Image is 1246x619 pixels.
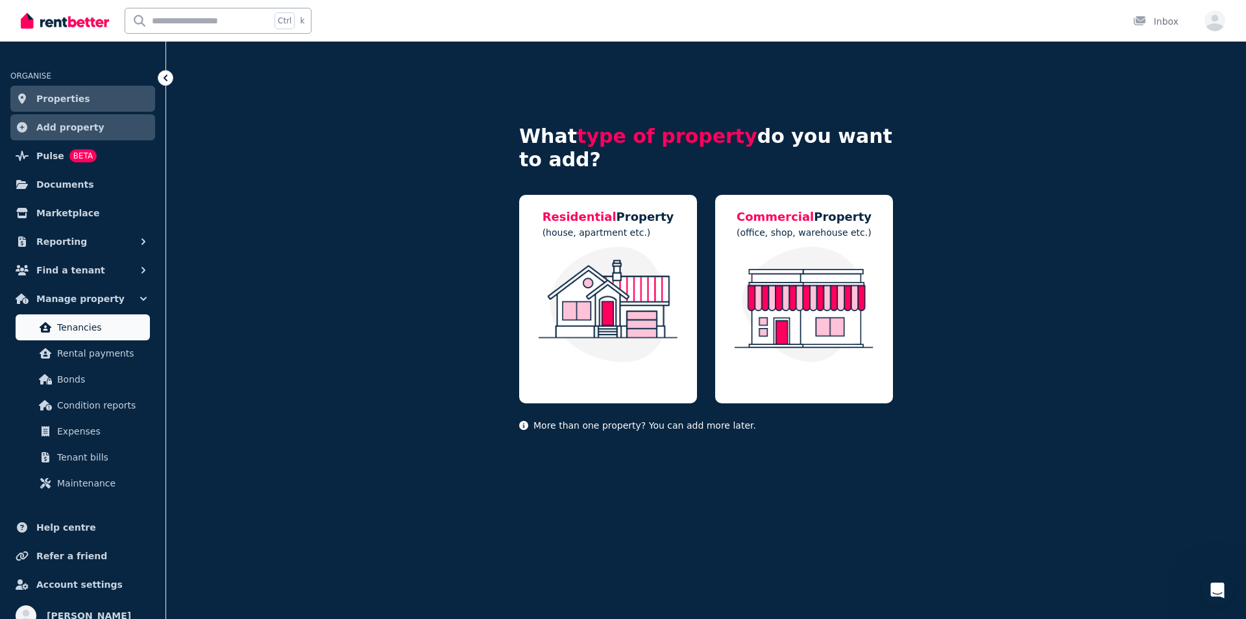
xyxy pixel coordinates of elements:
a: Add property [10,114,155,140]
p: (office, shop, warehouse etc.) [737,226,872,239]
span: Refer a friend [36,548,107,564]
span: Marketplace [36,205,99,221]
img: Commercial Property [728,247,880,362]
a: Account settings [10,572,155,598]
button: Collapse window [390,5,415,30]
a: Maintenance [16,470,150,496]
span: ORGANISE [10,71,51,81]
a: Marketplace [10,200,155,226]
p: More than one property? You can add more later. [519,419,893,432]
h4: What do you want to add? [519,125,893,171]
span: 😐 [214,485,232,511]
span: Ctrl [275,12,295,29]
span: 😞 [180,485,199,511]
a: Condition reports [16,392,150,418]
p: (house, apartment etc.) [543,226,674,239]
span: Commercial [737,210,814,223]
span: Bonds [57,372,145,387]
span: Pulse [36,148,64,164]
a: Help centre [10,514,155,540]
a: Documents [10,171,155,197]
div: Did this answer your question? [16,472,431,486]
a: Open in help center [171,527,275,537]
span: Reporting [36,234,87,249]
span: Expenses [57,423,145,439]
span: disappointed reaction [173,485,206,511]
button: Reporting [10,229,155,255]
button: Manage property [10,286,155,312]
div: Close [415,5,438,29]
span: Properties [36,91,90,107]
h5: Property [543,208,674,226]
span: BETA [69,149,97,162]
h5: Property [737,208,872,226]
a: Tenancies [16,314,150,340]
img: RentBetter [21,11,109,31]
a: Expenses [16,418,150,444]
span: 😃 [247,485,266,511]
span: Help centre [36,520,96,535]
div: Inbox [1133,15,1179,28]
span: Residential [543,210,617,223]
a: Bonds [16,366,150,392]
a: Properties [10,86,155,112]
span: Condition reports [57,398,145,413]
span: neutral face reaction [206,485,240,511]
span: Maintenance [57,475,145,491]
button: go back [8,5,33,30]
img: Residential Property [532,247,684,362]
span: type of property [577,125,757,147]
iframe: Intercom live chat [1202,575,1233,606]
span: Tenancies [57,320,145,335]
a: Tenant bills [16,444,150,470]
span: Tenant bills [57,449,145,465]
span: Add property [36,120,104,135]
span: smiley reaction [240,485,274,511]
span: k [300,16,304,26]
button: Find a tenant [10,257,155,283]
a: Rental payments [16,340,150,366]
span: Find a tenant [36,262,105,278]
span: Documents [36,177,94,192]
span: Manage property [36,291,125,307]
span: Rental payments [57,346,145,361]
a: Refer a friend [10,543,155,569]
a: PulseBETA [10,143,155,169]
span: Account settings [36,577,123,592]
